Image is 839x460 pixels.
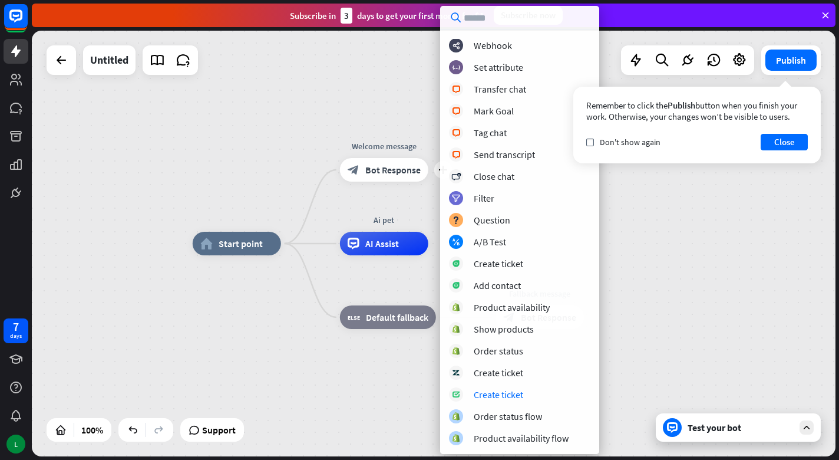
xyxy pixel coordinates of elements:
div: Filter [474,192,494,204]
div: days [10,332,22,340]
i: block_question [452,216,460,224]
span: AI Assist [365,238,399,249]
div: Show products [474,323,534,335]
span: Default fallback [366,311,428,323]
button: Open LiveChat chat widget [9,5,45,40]
div: Add contact [474,280,521,291]
div: Order status [474,345,523,357]
i: webhooks [452,42,460,50]
div: A/B Test [474,236,506,248]
div: Order status flow [474,410,542,422]
div: Set attribute [474,61,523,73]
i: block_bot_response [348,164,359,176]
div: Test your bot [688,422,794,433]
i: block_livechat [452,151,461,159]
div: Transfer chat [474,83,526,95]
span: Support [202,420,236,439]
div: Untitled [90,45,128,75]
div: Question [474,214,510,226]
div: Create ticket [474,389,523,400]
i: block_fallback [348,311,360,323]
div: Product availability flow [474,432,569,444]
i: block_livechat [452,86,461,93]
div: Product availability [474,301,550,313]
i: filter [452,195,460,202]
div: Send transcript [474,149,535,160]
div: Remember to click the button when you finish your work. Otherwise, your changes won’t be visible ... [586,100,808,122]
span: Publish [668,100,695,111]
a: 7 days [4,318,28,343]
div: 7 [13,321,19,332]
div: Mark Goal [474,105,514,117]
button: Publish [765,50,817,71]
i: block_livechat [452,107,461,115]
span: Start point [219,238,263,249]
div: Close chat [474,170,514,182]
i: block_close_chat [451,173,461,180]
span: Don't show again [600,137,660,147]
div: L [6,435,25,454]
span: Bot Response [365,164,421,176]
i: block_set_attribute [452,64,460,71]
div: Webhook [474,40,512,51]
i: home_2 [200,238,213,249]
div: 3 [341,8,352,24]
div: Ai pet [331,214,437,226]
div: Create ticket [474,367,523,379]
div: Create ticket [474,258,523,270]
button: Close [761,134,808,150]
i: block_livechat [452,129,461,137]
div: Welcome message [331,140,437,152]
i: plus [438,166,447,174]
div: Subscribe in days to get your first month for $1 [290,8,484,24]
i: block_ab_testing [452,238,460,246]
div: 100% [78,420,107,439]
div: Tag chat [474,127,507,139]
